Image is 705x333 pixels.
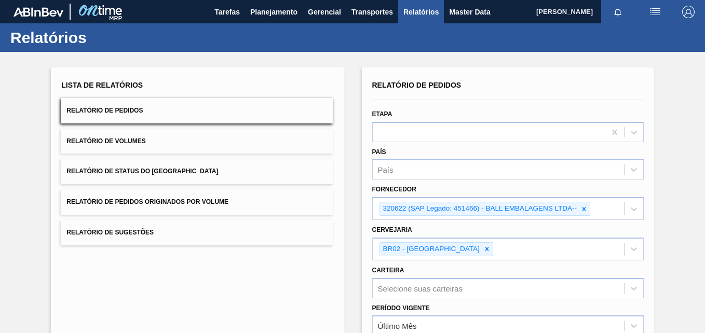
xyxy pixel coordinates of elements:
span: Relatórios [403,6,439,18]
button: Relatório de Status do [GEOGRAPHIC_DATA] [61,159,333,184]
button: Relatório de Sugestões [61,220,333,245]
div: 320622 (SAP Legado: 451466) - BALL EMBALAGENS LTDA-- [380,202,578,215]
div: Último Mês [378,322,417,330]
button: Relatório de Volumes [61,129,333,154]
span: Transportes [351,6,393,18]
div: País [378,165,394,174]
button: Relatório de Pedidos Originados por Volume [61,189,333,215]
span: Relatório de Volumes [66,137,145,145]
div: Selecione suas carteiras [378,284,463,293]
label: Cervejaria [372,226,412,233]
label: Carteira [372,267,404,274]
span: Lista de Relatórios [61,81,143,89]
div: BR02 - [GEOGRAPHIC_DATA] [380,243,481,256]
span: Relatório de Pedidos [372,81,462,89]
span: Relatório de Sugestões [66,229,154,236]
label: Etapa [372,110,392,118]
label: País [372,148,386,156]
label: Fornecedor [372,186,416,193]
button: Notificações [601,5,634,19]
span: Master Data [449,6,490,18]
img: Logout [682,6,695,18]
span: Tarefas [214,6,240,18]
img: TNhmsLtSVTkK8tSr43FrP2fwEKptu5GPRR3wAAAABJRU5ErkJggg== [13,7,63,17]
button: Relatório de Pedidos [61,98,333,123]
span: Relatório de Pedidos Originados por Volume [66,198,228,205]
span: Relatório de Pedidos [66,107,143,114]
label: Período Vigente [372,304,430,312]
span: Gerencial [308,6,341,18]
h1: Relatórios [10,32,195,44]
img: userActions [649,6,661,18]
span: Relatório de Status do [GEOGRAPHIC_DATA] [66,168,218,175]
span: Planejamento [250,6,297,18]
